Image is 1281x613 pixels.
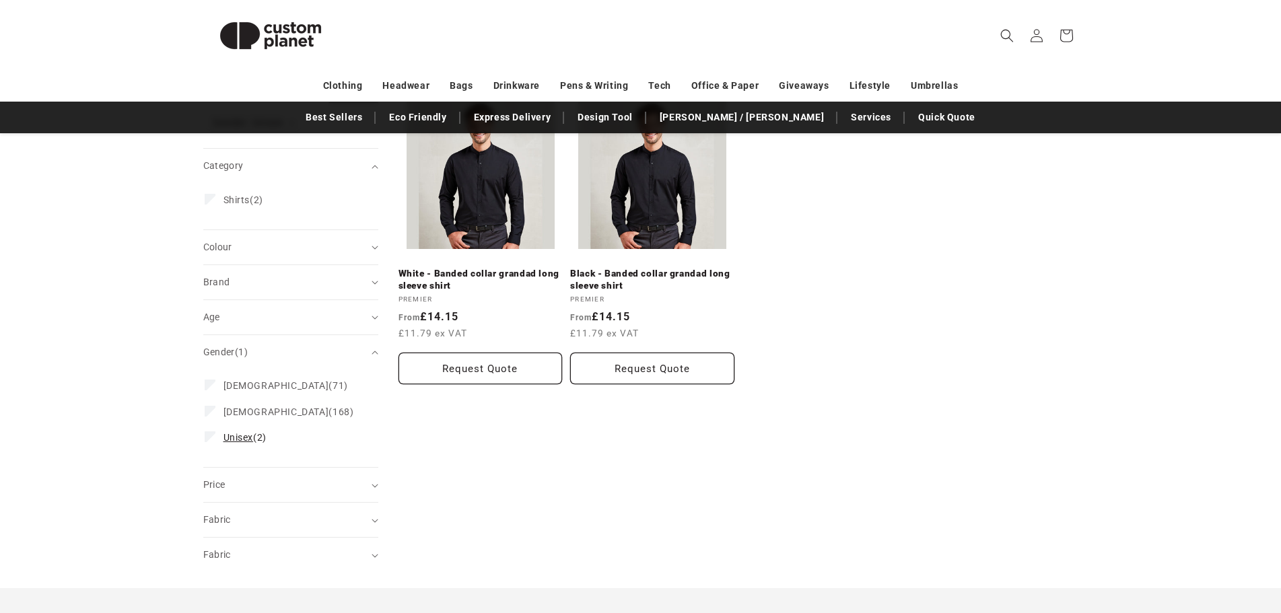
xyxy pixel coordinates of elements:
span: Colour [203,242,232,252]
a: Eco Friendly [382,106,453,129]
summary: Colour (0 selected) [203,230,378,264]
span: Fabric [203,549,231,560]
summary: Price [203,468,378,502]
span: Age [203,312,220,322]
a: Express Delivery [467,106,558,129]
span: Brand [203,277,230,287]
span: (168) [223,406,354,418]
a: Drinkware [493,74,540,98]
summary: Fabric (0 selected) [203,538,378,572]
a: Bags [450,74,473,98]
span: (2) [223,194,263,206]
span: (71) [223,380,348,392]
a: Pens & Writing [560,74,628,98]
a: Headwear [382,74,429,98]
span: (1) [235,347,248,357]
span: Shirts [223,194,250,205]
a: Services [844,106,898,129]
span: Fabric [203,514,231,525]
span: Category [203,160,244,171]
a: Giveaways [779,74,829,98]
a: Design Tool [571,106,639,129]
span: (2) [223,431,267,443]
img: Custom Planet [203,5,338,66]
span: Price [203,479,226,490]
a: White - Banded collar grandad long sleeve shirt [399,268,563,291]
span: [DEMOGRAPHIC_DATA] [223,380,329,391]
a: [PERSON_NAME] / [PERSON_NAME] [653,106,831,129]
button: Request Quote [570,353,734,384]
summary: Brand (0 selected) [203,265,378,299]
a: Lifestyle [850,74,891,98]
summary: Category (0 selected) [203,149,378,183]
span: Unisex [223,432,254,443]
button: Request Quote [399,353,563,384]
a: Clothing [323,74,363,98]
summary: Search [992,21,1022,50]
a: Umbrellas [911,74,958,98]
a: Tech [648,74,670,98]
span: [DEMOGRAPHIC_DATA] [223,406,329,417]
a: Best Sellers [299,106,369,129]
a: Office & Paper [691,74,759,98]
span: Gender [203,347,248,357]
summary: Age (0 selected) [203,300,378,334]
iframe: Chat Widget [1056,468,1281,613]
a: Quick Quote [911,106,982,129]
a: Black - Banded collar grandad long sleeve shirt [570,268,734,291]
summary: Fabric (0 selected) [203,503,378,537]
summary: Gender (1 selected) [203,335,378,369]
